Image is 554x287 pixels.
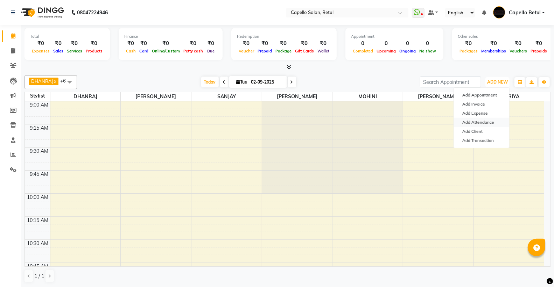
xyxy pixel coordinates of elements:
[508,40,529,48] div: ₹0
[479,49,508,53] span: Memberships
[65,49,84,53] span: Services
[29,148,50,155] div: 9:30 AM
[60,78,71,84] span: +6
[205,40,217,48] div: ₹0
[51,49,65,53] span: Sales
[51,40,65,48] div: ₹0
[26,240,50,247] div: 10:30 AM
[398,40,418,48] div: 0
[293,49,316,53] span: Gift Cards
[182,49,205,53] span: Petty cash
[25,92,50,100] div: Stylist
[150,40,182,48] div: ₹0
[182,40,205,48] div: ₹0
[375,49,398,53] span: Upcoming
[403,92,474,101] span: [PERSON_NAME]
[454,127,509,136] a: Add Client
[398,49,418,53] span: Ongoing
[138,49,150,53] span: Card
[30,34,104,40] div: Total
[205,49,216,53] span: Due
[29,171,50,178] div: 9:45 AM
[26,263,50,270] div: 10:45 AM
[316,49,331,53] span: Wallet
[274,40,293,48] div: ₹0
[150,49,182,53] span: Online/Custom
[256,40,274,48] div: ₹0
[351,40,375,48] div: 0
[124,40,138,48] div: ₹0
[84,40,104,48] div: ₹0
[124,34,217,40] div: Finance
[458,49,479,53] span: Packages
[18,3,66,22] img: logo
[508,49,529,53] span: Vouchers
[529,49,549,53] span: Prepaids
[237,40,256,48] div: ₹0
[138,40,150,48] div: ₹0
[420,77,481,87] input: Search Appointment
[30,49,51,53] span: Expenses
[121,92,191,101] span: [PERSON_NAME]
[493,6,505,19] img: Capello Betul
[65,40,84,48] div: ₹0
[454,100,509,109] a: Add Invoice
[485,77,510,87] button: ADD NEW
[375,40,398,48] div: 0
[262,92,332,101] span: [PERSON_NAME]
[529,40,549,48] div: ₹0
[191,92,262,101] span: SANJAY
[418,40,438,48] div: 0
[316,40,331,48] div: ₹0
[249,77,284,87] input: 2025-09-02
[31,78,53,84] span: DHANRAJ
[124,49,138,53] span: Cash
[332,92,403,101] span: MOHINI
[418,49,438,53] span: No show
[29,124,50,132] div: 9:15 AM
[454,118,509,127] a: Add Attendance
[29,101,50,109] div: 9:00 AM
[479,40,508,48] div: ₹0
[454,109,509,118] a: Add Expense
[50,92,121,101] span: DHANRAJ
[351,49,375,53] span: Completed
[53,78,56,84] a: x
[454,136,509,145] a: Add Transaction
[237,49,256,53] span: Voucher
[458,40,479,48] div: ₹0
[26,194,50,201] div: 10:00 AM
[509,9,541,16] span: Capello Betul
[487,79,508,85] span: ADD NEW
[293,40,316,48] div: ₹0
[256,49,274,53] span: Prepaid
[454,91,509,100] button: Add Appointment
[351,34,438,40] div: Appointment
[26,217,50,224] div: 10:15 AM
[77,3,108,22] b: 08047224946
[274,49,293,53] span: Package
[84,49,104,53] span: Products
[34,273,44,280] span: 1 / 1
[237,34,331,40] div: Redemption
[201,77,219,87] span: Today
[30,40,51,48] div: ₹0
[235,79,249,85] span: Tue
